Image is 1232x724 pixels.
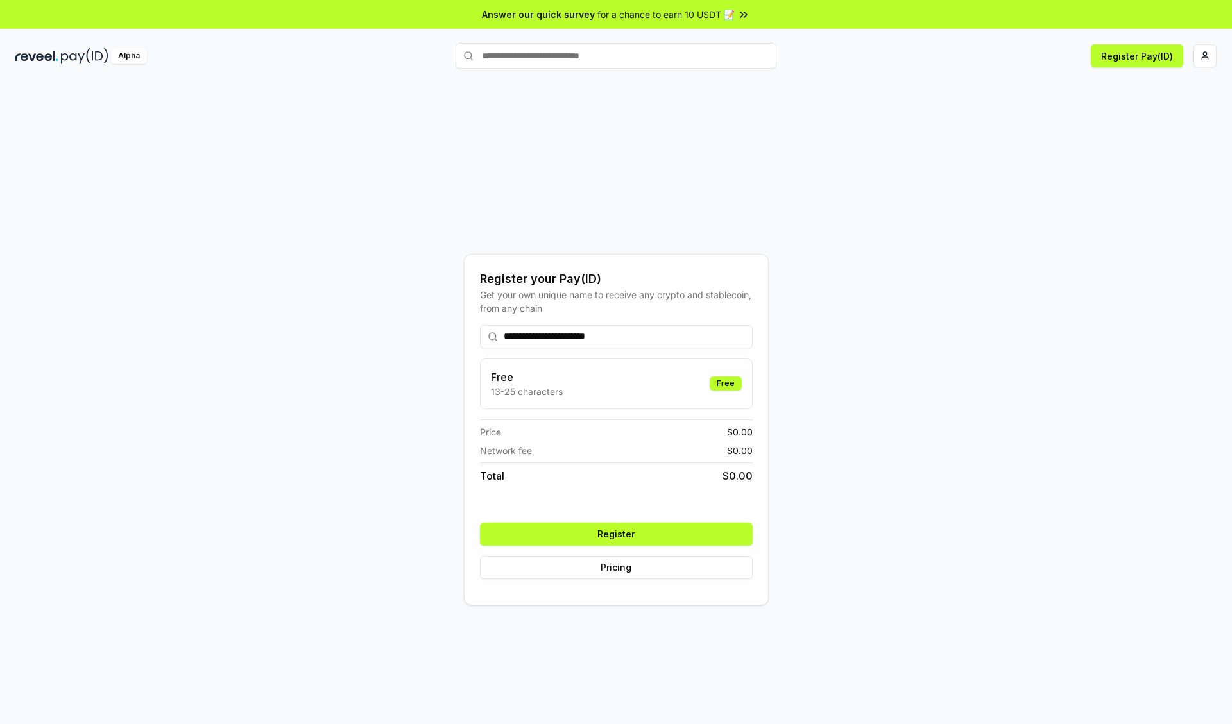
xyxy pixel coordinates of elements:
[482,8,595,21] span: Answer our quick survey
[597,8,735,21] span: for a chance to earn 10 USDT 📝
[15,48,58,64] img: reveel_dark
[727,444,753,457] span: $ 0.00
[727,425,753,439] span: $ 0.00
[723,468,753,484] span: $ 0.00
[480,444,532,457] span: Network fee
[480,425,501,439] span: Price
[480,556,753,579] button: Pricing
[61,48,108,64] img: pay_id
[1091,44,1183,67] button: Register Pay(ID)
[491,369,563,385] h3: Free
[710,376,742,391] div: Free
[480,523,753,546] button: Register
[480,468,504,484] span: Total
[480,270,753,288] div: Register your Pay(ID)
[491,385,563,398] p: 13-25 characters
[111,48,147,64] div: Alpha
[480,288,753,315] div: Get your own unique name to receive any crypto and stablecoin, from any chain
